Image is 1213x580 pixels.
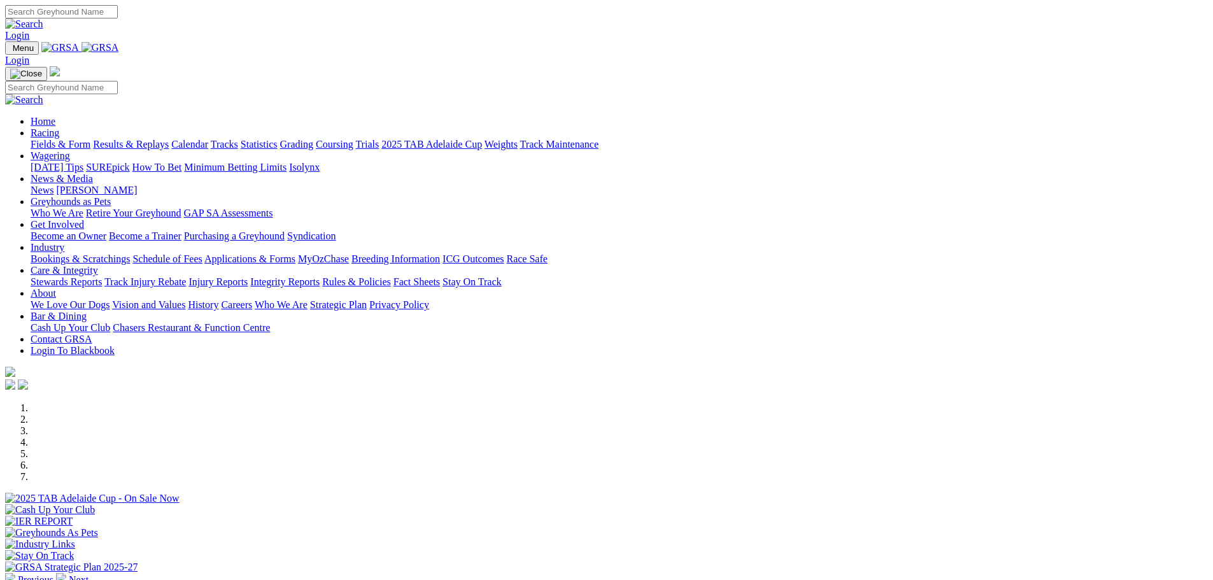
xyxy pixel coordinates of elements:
a: Strategic Plan [310,299,367,310]
a: Bar & Dining [31,311,87,322]
a: Racing [31,127,59,138]
a: Rules & Policies [322,276,391,287]
a: [PERSON_NAME] [56,185,137,195]
img: twitter.svg [18,379,28,390]
a: Privacy Policy [369,299,429,310]
a: Track Maintenance [520,139,599,150]
a: Become an Owner [31,230,106,241]
a: We Love Our Dogs [31,299,110,310]
div: Racing [31,139,1208,150]
a: Fact Sheets [394,276,440,287]
a: Retire Your Greyhound [86,208,181,218]
a: Results & Replays [93,139,169,150]
a: 2025 TAB Adelaide Cup [381,139,482,150]
a: [DATE] Tips [31,162,83,173]
span: Menu [13,43,34,53]
a: Race Safe [506,253,547,264]
div: Wagering [31,162,1208,173]
a: Stay On Track [443,276,501,287]
img: logo-grsa-white.png [50,66,60,76]
a: News & Media [31,173,93,184]
a: Tracks [211,139,238,150]
a: Statistics [241,139,278,150]
img: Greyhounds As Pets [5,527,98,539]
img: GRSA [41,42,79,53]
img: Close [10,69,42,79]
a: Login To Blackbook [31,345,115,356]
a: Grading [280,139,313,150]
img: Industry Links [5,539,75,550]
div: News & Media [31,185,1208,196]
a: About [31,288,56,299]
a: Who We Are [31,208,83,218]
img: Search [5,18,43,30]
a: Weights [485,139,518,150]
a: Calendar [171,139,208,150]
div: Care & Integrity [31,276,1208,288]
a: Track Injury Rebate [104,276,186,287]
a: SUREpick [86,162,129,173]
a: Chasers Restaurant & Function Centre [113,322,270,333]
a: ICG Outcomes [443,253,504,264]
a: Wagering [31,150,70,161]
a: Applications & Forms [204,253,295,264]
img: 2025 TAB Adelaide Cup - On Sale Now [5,493,180,504]
img: Cash Up Your Club [5,504,95,516]
a: Breeding Information [351,253,440,264]
a: How To Bet [132,162,182,173]
a: Schedule of Fees [132,253,202,264]
a: Fields & Form [31,139,90,150]
a: Bookings & Scratchings [31,253,130,264]
div: Greyhounds as Pets [31,208,1208,219]
a: GAP SA Assessments [184,208,273,218]
a: News [31,185,53,195]
button: Toggle navigation [5,41,39,55]
div: About [31,299,1208,311]
a: Coursing [316,139,353,150]
img: facebook.svg [5,379,15,390]
img: GRSA [82,42,119,53]
a: Become a Trainer [109,230,181,241]
img: Search [5,94,43,106]
a: Vision and Values [112,299,185,310]
input: Search [5,5,118,18]
input: Search [5,81,118,94]
img: Stay On Track [5,550,74,562]
a: Careers [221,299,252,310]
a: Login [5,30,29,41]
div: Industry [31,253,1208,265]
img: GRSA Strategic Plan 2025-27 [5,562,138,573]
a: Isolynx [289,162,320,173]
a: Home [31,116,55,127]
a: Stewards Reports [31,276,102,287]
a: Who We Are [255,299,308,310]
a: Purchasing a Greyhound [184,230,285,241]
a: Integrity Reports [250,276,320,287]
a: Get Involved [31,219,84,230]
a: Contact GRSA [31,334,92,344]
img: logo-grsa-white.png [5,367,15,377]
a: Care & Integrity [31,265,98,276]
a: Trials [355,139,379,150]
a: Syndication [287,230,336,241]
a: Cash Up Your Club [31,322,110,333]
a: Industry [31,242,64,253]
img: IER REPORT [5,516,73,527]
div: Bar & Dining [31,322,1208,334]
button: Toggle navigation [5,67,47,81]
a: Minimum Betting Limits [184,162,287,173]
a: MyOzChase [298,253,349,264]
a: Greyhounds as Pets [31,196,111,207]
div: Get Involved [31,230,1208,242]
a: Injury Reports [188,276,248,287]
a: History [188,299,218,310]
a: Login [5,55,29,66]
